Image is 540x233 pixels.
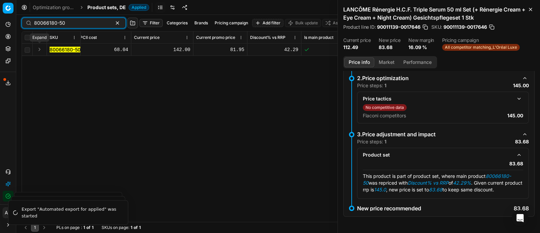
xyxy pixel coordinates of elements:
[429,187,442,192] em: 83.68
[196,46,244,53] div: 81.95
[304,35,333,40] span: Is main product
[22,224,30,232] button: Go to previous page
[80,35,97,40] span: PCII cost
[343,5,535,22] h2: LANCÔME Rénergie H.C.F. Triple Serum 50 ml Set (+ Rénergie Cream + Eye Cream + Night Cream) Gesic...
[343,44,371,51] dd: 112.49
[344,57,374,67] button: Price info
[3,207,13,218] button: AC
[56,225,93,230] div: :
[399,57,436,67] button: Performance
[357,206,421,211] p: New price recommended
[250,35,286,40] span: Discount% vs RRP
[22,206,120,219] div: Export "Automated export for applied" was started
[431,25,442,29] span: SKU :
[164,19,190,27] button: Categories
[363,152,512,158] div: Product set
[363,173,522,192] span: This product is part of product set, where main product was repriced with of . Given current prod...
[343,38,371,43] dt: Current price
[343,25,376,29] span: Product line ID :
[3,208,13,218] span: AC
[83,225,85,230] strong: 1
[513,82,529,89] p: 145.00
[285,19,321,27] button: Bulk update
[50,46,81,53] button: 80066180-50
[252,19,283,27] button: Add filter
[80,46,128,53] div: 68.04
[442,44,520,51] span: All competitor matching_L'Oréal Luxe
[22,224,48,232] nav: pagination
[30,33,49,42] div: Expand
[139,225,141,230] strong: 1
[512,210,528,226] div: Open Intercom Messenger
[366,105,404,110] p: No competitive data
[50,35,58,40] span: SKU
[379,38,400,43] dt: New price
[443,24,487,30] span: 90011139-0017646
[377,24,421,30] span: 90011139-0017646
[408,180,449,186] em: Discount% vs RRP
[384,83,386,88] strong: 1
[50,47,81,52] mark: 80066180-50
[56,225,80,230] span: PLs on page
[322,19,349,27] button: Assign
[196,35,235,40] span: Current promo price
[408,44,434,51] dd: 16.09 %
[374,57,399,67] button: Market
[134,225,138,230] strong: of
[514,206,529,211] p: 83.68
[509,160,523,167] p: 83.68
[134,46,190,53] div: 142.00
[131,225,132,230] strong: 1
[379,44,400,51] dd: 83.68
[515,138,529,145] p: 83.68
[33,4,76,11] a: Optimization groups
[87,4,126,11] span: Product sets, DE
[357,82,386,89] p: Price steps:
[212,19,251,27] button: Pricing campaign
[363,95,512,102] div: Price tactics
[129,4,149,11] span: Applied
[139,19,163,27] button: Filter
[87,4,149,11] span: Product sets, DEApplied
[250,46,298,53] div: 42.29
[363,112,406,119] p: Flaconi competitors
[31,224,39,232] button: 1
[357,138,386,145] p: Price steps:
[35,45,44,53] button: Expand
[442,38,520,43] dt: Pricing campaign
[507,112,523,119] p: 145.00
[357,130,518,138] div: 3.Price adjustment and impact
[40,224,48,232] button: Go to next page
[192,19,211,27] button: Brands
[134,35,160,40] span: Current price
[34,20,108,26] input: Search by SKU or title
[92,225,93,230] strong: 1
[374,187,386,192] em: 145.0
[453,180,471,186] em: 42.29%
[408,38,434,43] dt: New margin
[102,225,129,230] span: SKUs on page :
[357,74,518,82] div: 2.Price optimization
[86,225,90,230] strong: of
[33,4,149,11] nav: breadcrumb
[384,139,386,144] strong: 1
